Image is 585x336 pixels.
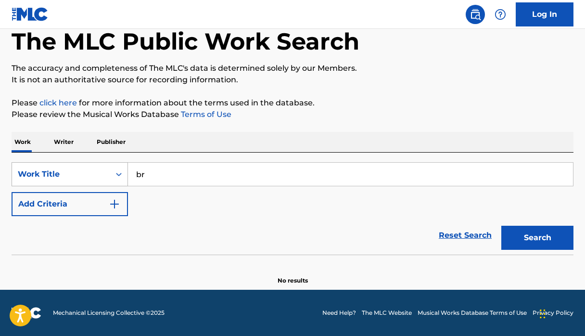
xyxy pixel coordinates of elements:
h1: The MLC Public Work Search [12,27,359,56]
img: help [495,9,506,20]
button: Add Criteria [12,192,128,216]
a: click here [39,98,77,107]
span: Mechanical Licensing Collective © 2025 [53,309,165,317]
a: Log In [516,2,573,26]
a: Public Search [466,5,485,24]
a: Reset Search [434,225,496,246]
p: Please for more information about the terms used in the database. [12,97,573,109]
a: Need Help? [322,309,356,317]
p: Publisher [94,132,128,152]
img: search [470,9,481,20]
img: logo [12,307,41,319]
div: Drag [540,299,546,328]
p: Work [12,132,34,152]
p: The accuracy and completeness of The MLC's data is determined solely by our Members. [12,63,573,74]
div: Help [491,5,510,24]
p: Please review the Musical Works Database [12,109,573,120]
a: Musical Works Database Terms of Use [418,309,527,317]
a: The MLC Website [362,309,412,317]
p: It is not an authoritative source for recording information. [12,74,573,86]
form: Search Form [12,162,573,255]
p: No results [278,265,308,285]
button: Search [501,226,573,250]
p: Writer [51,132,76,152]
img: 9d2ae6d4665cec9f34b9.svg [109,198,120,210]
div: Work Title [18,168,104,180]
a: Terms of Use [179,110,231,119]
iframe: Chat Widget [537,290,585,336]
a: Privacy Policy [533,309,573,317]
img: MLC Logo [12,7,49,21]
